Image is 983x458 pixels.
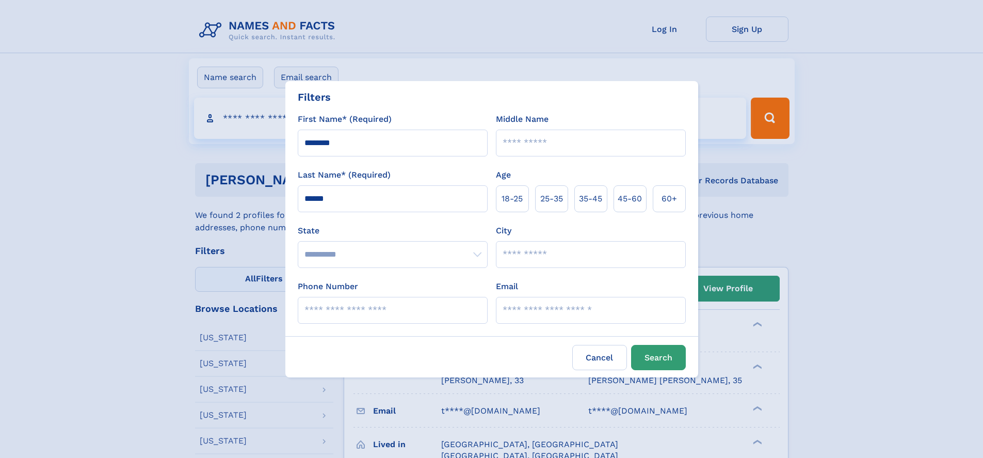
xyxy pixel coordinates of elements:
label: Cancel [572,345,627,370]
span: 25‑35 [540,193,563,205]
span: 18‑25 [502,193,523,205]
span: 60+ [662,193,677,205]
label: Middle Name [496,113,549,125]
button: Search [631,345,686,370]
label: Phone Number [298,280,358,293]
label: First Name* (Required) [298,113,392,125]
label: Age [496,169,511,181]
span: 45‑60 [618,193,642,205]
span: 35‑45 [579,193,602,205]
label: City [496,225,511,237]
label: State [298,225,488,237]
label: Email [496,280,518,293]
div: Filters [298,89,331,105]
label: Last Name* (Required) [298,169,391,181]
